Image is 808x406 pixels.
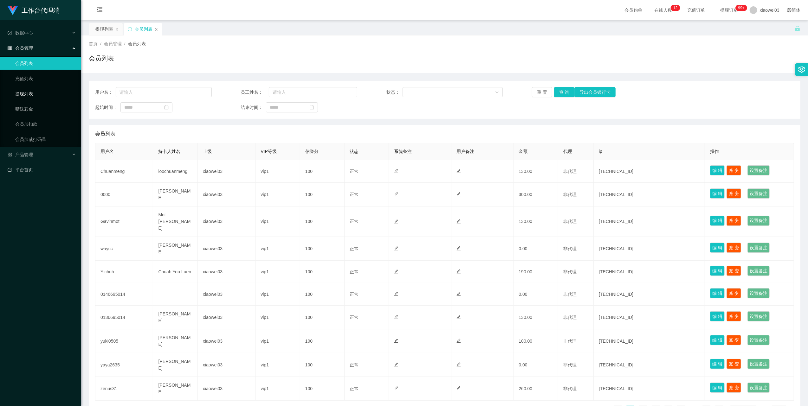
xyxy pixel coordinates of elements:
button: 账 变 [727,288,741,298]
i: 图标: edit [394,169,398,173]
button: 设置备注 [747,243,770,253]
button: 账 变 [727,359,741,369]
td: 130.00 [514,160,558,183]
span: 用户备注 [456,149,474,154]
span: 非代理 [563,169,577,174]
td: vip1 [255,261,300,283]
td: loochuanmeng [153,160,197,183]
i: 图标: edit [456,292,461,296]
i: 图标: calendar [164,105,169,110]
td: yuki0505 [95,329,153,353]
td: vip1 [255,237,300,261]
i: 图标: edit [394,292,398,296]
span: / [100,41,101,46]
span: 数据中心 [8,30,33,35]
span: 正常 [350,362,359,367]
td: [PERSON_NAME] [153,377,197,401]
td: 100 [300,206,345,237]
td: vip1 [255,353,300,377]
td: 100 [300,329,345,353]
td: 100 [300,377,345,401]
td: xiaowei03 [198,160,255,183]
button: 设置备注 [747,266,770,276]
span: 员工姓名： [241,89,269,96]
td: Chuanmeng [95,160,153,183]
td: [TECHNICAL_ID] [594,160,705,183]
td: waycc [95,237,153,261]
td: vip1 [255,183,300,206]
i: 图标: edit [456,362,461,367]
i: 图标: edit [394,269,398,274]
td: xiaowei03 [198,261,255,283]
div: 会员列表 [135,23,152,35]
td: vip1 [255,306,300,329]
button: 查 询 [554,87,574,97]
td: [TECHNICAL_ID] [594,353,705,377]
i: 图标: edit [456,386,461,390]
td: [PERSON_NAME] [153,237,197,261]
td: xiaowei03 [198,377,255,401]
i: 图标: edit [394,386,398,390]
a: 充值列表 [15,72,76,85]
button: 设置备注 [747,335,770,345]
i: 图标: edit [394,315,398,319]
td: 100 [300,261,345,283]
i: 图标: check-circle-o [8,31,12,35]
button: 编 辑 [710,243,725,253]
i: 图标: table [8,46,12,50]
span: 正常 [350,386,359,391]
i: 图标: edit [456,339,461,343]
button: 编 辑 [710,311,725,321]
span: 非代理 [563,269,577,274]
span: 会员列表 [95,130,115,138]
span: VIP等级 [261,149,277,154]
td: 100 [300,283,345,306]
td: [TECHNICAL_ID] [594,283,705,306]
i: 图标: appstore-o [8,152,12,157]
i: 图标: calendar [310,105,314,110]
button: 设置备注 [747,311,770,321]
span: 状态 [350,149,359,154]
sup: 1113 [736,5,747,11]
span: 系统备注 [394,149,412,154]
span: 非代理 [563,292,577,297]
button: 账 变 [727,216,741,226]
td: Gavinmot [95,206,153,237]
span: 金额 [519,149,528,154]
button: 账 变 [727,335,741,345]
td: [PERSON_NAME] [153,353,197,377]
span: 用户名： [95,89,116,96]
td: xiaowei03 [198,237,255,261]
td: 190.00 [514,261,558,283]
span: 非代理 [563,219,577,224]
button: 编 辑 [710,359,725,369]
i: 图标: edit [456,269,461,274]
i: 图标: unlock [795,26,800,31]
span: 会员列表 [128,41,146,46]
span: 正常 [350,219,359,224]
button: 编 辑 [710,165,725,175]
i: 图标: edit [456,219,461,224]
td: 0.00 [514,353,558,377]
input: 请输入 [269,87,357,97]
i: 图标: edit [456,246,461,251]
button: 设置备注 [747,165,770,175]
i: 图标: edit [394,362,398,367]
button: 账 变 [727,243,741,253]
span: 非代理 [563,339,577,344]
span: 结束时间： [241,104,266,111]
span: 正常 [350,315,359,320]
td: [TECHNICAL_ID] [594,377,705,401]
i: 图标: edit [456,315,461,319]
td: 130.00 [514,206,558,237]
i: 图标: edit [456,192,461,196]
button: 账 变 [727,165,741,175]
button: 账 变 [727,266,741,276]
td: [TECHNICAL_ID] [594,237,705,261]
td: xiaowei03 [198,206,255,237]
button: 编 辑 [710,288,725,298]
span: 正常 [350,192,359,197]
a: 提现列表 [15,87,76,100]
button: 重 置 [532,87,552,97]
span: 用户名 [100,149,114,154]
